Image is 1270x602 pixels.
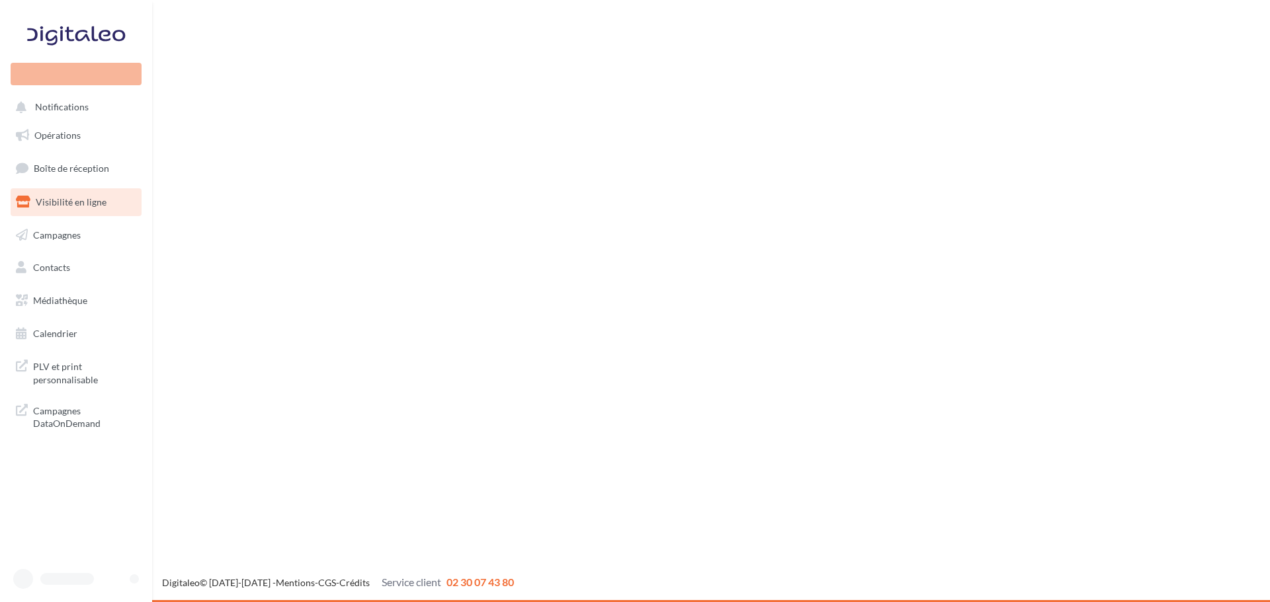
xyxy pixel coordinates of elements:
[8,352,144,391] a: PLV et print personnalisable
[8,287,144,315] a: Médiathèque
[33,229,81,240] span: Campagnes
[33,402,136,430] span: Campagnes DataOnDemand
[34,163,109,174] span: Boîte de réception
[34,130,81,141] span: Opérations
[446,576,514,588] span: 02 30 07 43 80
[318,577,336,588] a: CGS
[8,188,144,216] a: Visibilité en ligne
[276,577,315,588] a: Mentions
[11,63,142,85] div: Nouvelle campagne
[339,577,370,588] a: Crédits
[8,254,144,282] a: Contacts
[162,577,200,588] a: Digitaleo
[382,576,441,588] span: Service client
[8,122,144,149] a: Opérations
[33,295,87,306] span: Médiathèque
[35,102,89,113] span: Notifications
[162,577,514,588] span: © [DATE]-[DATE] - - -
[8,154,144,182] a: Boîte de réception
[8,396,144,435] a: Campagnes DataOnDemand
[8,221,144,249] a: Campagnes
[33,262,70,273] span: Contacts
[8,320,144,348] a: Calendrier
[36,196,106,207] span: Visibilité en ligne
[33,357,136,386] span: PLV et print personnalisable
[33,328,77,339] span: Calendrier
